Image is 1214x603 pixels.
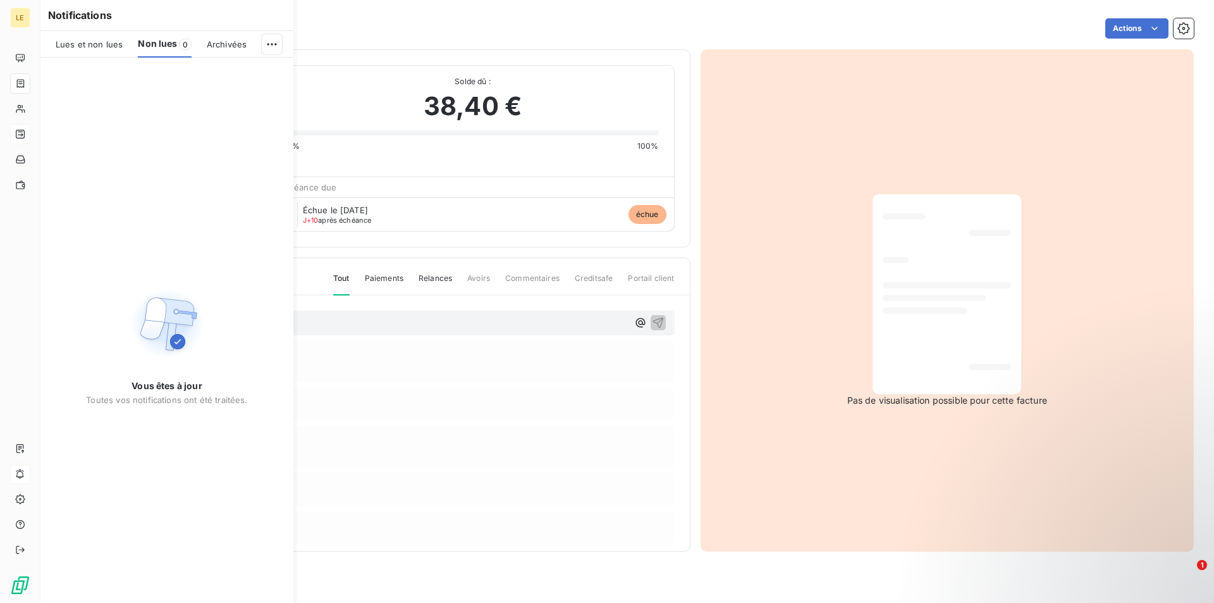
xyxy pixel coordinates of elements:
span: Portail client [628,273,674,294]
span: Tout [333,273,350,295]
h6: Notifications [48,8,286,23]
div: LE [10,8,30,28]
span: 38,40 € [424,87,522,125]
span: Non lues [138,37,177,50]
span: après échéance [303,216,372,224]
span: Paiements [365,273,403,294]
button: Actions [1105,18,1168,39]
span: Lues et non lues [56,39,123,49]
span: Toutes vos notifications ont été traitées. [86,395,247,405]
span: Vous êtes à jour [132,380,202,392]
span: Relances [419,273,452,294]
span: J+10 [303,216,319,225]
span: Pas de visualisation possible pour cette facture [847,394,1047,407]
span: Archivées [207,39,247,49]
span: échue [628,205,666,224]
span: 100% [637,140,659,152]
span: Avoirs [467,273,490,294]
span: 0 [179,39,192,50]
iframe: Intercom notifications message [961,480,1214,569]
img: Logo LeanPay [10,575,30,595]
span: Creditsafe [575,273,613,294]
span: 1 [1197,560,1207,570]
span: Échue le [DATE] [303,205,368,215]
img: Empty state [126,283,207,364]
span: Solde dû : [287,76,659,87]
span: Commentaires [505,273,560,294]
iframe: Intercom live chat [1171,560,1201,590]
span: Échéance due [279,182,337,192]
